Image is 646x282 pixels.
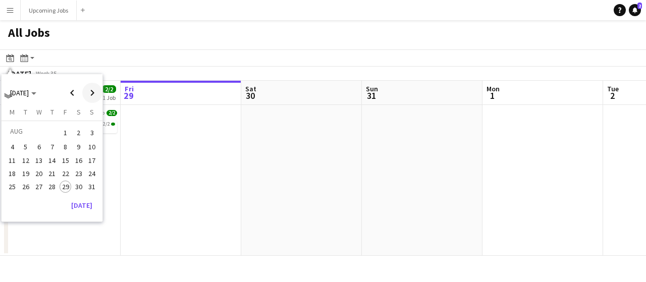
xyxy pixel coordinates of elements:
a: 2 [629,4,641,16]
span: 20 [33,167,45,180]
button: [DATE] [67,197,96,213]
button: 26-08-2025 [19,180,32,193]
span: Fri [125,84,134,93]
span: 24 [86,167,98,180]
button: 15-08-2025 [59,154,72,167]
span: 2/2 [106,110,117,116]
span: 30 [244,90,256,101]
button: 01-08-2025 [59,125,72,140]
button: 11-08-2025 [6,154,19,167]
button: 31-08-2025 [85,180,98,193]
span: T [50,107,54,117]
span: 2/2 [102,85,116,93]
span: 31 [364,90,378,101]
span: 3 [86,126,98,140]
button: 19-08-2025 [19,167,32,180]
span: 16 [73,154,85,166]
button: 12-08-2025 [19,154,32,167]
button: 04-08-2025 [6,140,19,153]
span: 6 [33,141,45,153]
span: Sat [245,84,256,93]
span: 19 [20,167,32,180]
button: 09-08-2025 [72,140,85,153]
span: 22 [60,167,72,180]
span: 15 [60,154,72,166]
button: 24-08-2025 [85,167,98,180]
span: 2 [73,126,85,140]
button: 25-08-2025 [6,180,19,193]
span: F [64,107,67,117]
span: 1 [60,126,72,140]
span: 14 [46,154,58,166]
span: 9 [73,141,85,153]
button: 10-08-2025 [85,140,98,153]
button: 18-08-2025 [6,167,19,180]
button: Previous month [62,83,82,103]
span: 18 [7,167,19,180]
button: 21-08-2025 [45,167,59,180]
button: 06-08-2025 [32,140,45,153]
span: 17 [86,154,98,166]
span: 10 [86,141,98,153]
span: Mon [487,84,500,93]
button: 28-08-2025 [45,180,59,193]
span: 30 [73,181,85,193]
span: 2/2 [111,123,115,126]
button: 14-08-2025 [45,154,59,167]
button: 16-08-2025 [72,154,85,167]
span: 29 [60,181,72,193]
button: Next month [82,83,102,103]
button: 22-08-2025 [59,167,72,180]
span: 1 [485,90,500,101]
button: 17-08-2025 [85,154,98,167]
span: T [24,107,27,117]
span: Week 35 [33,70,59,77]
span: 4 [7,141,19,153]
span: 21 [46,167,58,180]
span: S [77,107,81,117]
button: 13-08-2025 [32,154,45,167]
button: 03-08-2025 [85,125,98,140]
span: 12 [20,154,32,166]
span: W [36,107,42,117]
div: 1 Job [102,94,116,101]
span: 13 [33,154,45,166]
button: 05-08-2025 [19,140,32,153]
span: 23 [73,167,85,180]
span: S [90,107,94,117]
button: 02-08-2025 [72,125,85,140]
span: 2 [606,90,619,101]
span: 5 [20,141,32,153]
span: 2 [637,3,642,9]
span: 29 [123,90,134,101]
span: M [10,107,15,117]
span: 7 [46,141,58,153]
td: AUG [6,125,59,140]
span: 27 [33,181,45,193]
div: [DATE] [8,69,31,79]
button: 23-08-2025 [72,167,85,180]
button: 20-08-2025 [32,167,45,180]
span: Tue [607,84,619,93]
span: 2/2 [103,122,110,127]
span: [DATE] [10,88,29,97]
span: 25 [7,181,19,193]
button: 30-08-2025 [72,180,85,193]
span: 8 [60,141,72,153]
span: 31 [86,181,98,193]
button: 29-08-2025 [59,180,72,193]
button: 07-08-2025 [45,140,59,153]
span: 11 [7,154,19,166]
button: Choose month and year [6,84,40,102]
button: 27-08-2025 [32,180,45,193]
button: 08-08-2025 [59,140,72,153]
span: 26 [20,181,32,193]
button: Upcoming Jobs [21,1,77,20]
span: 28 [46,181,58,193]
span: Sun [366,84,378,93]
